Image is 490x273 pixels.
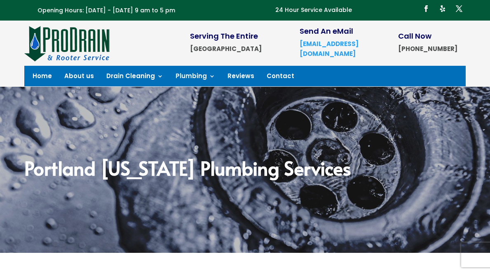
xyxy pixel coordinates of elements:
strong: [GEOGRAPHIC_DATA] [190,44,262,53]
strong: [PHONE_NUMBER] [398,44,457,53]
span: Serving The Entire [190,31,258,41]
img: site-logo-100h [24,25,110,62]
a: Follow on X [452,2,466,15]
span: Call Now [398,31,431,41]
a: Follow on Facebook [420,2,433,15]
a: Home [33,73,52,82]
a: Drain Cleaning [106,73,163,82]
span: Send An eMail [300,26,353,36]
a: Plumbing [176,73,215,82]
a: [EMAIL_ADDRESS][DOMAIN_NAME] [300,39,359,58]
a: Contact [267,73,294,82]
h2: Portland [US_STATE] Plumbing Services [24,158,465,181]
a: Follow on Yelp [436,2,449,15]
p: 24 Hour Service Available [275,5,352,15]
a: About us [64,73,94,82]
a: Reviews [227,73,254,82]
span: Opening Hours: [DATE] - [DATE] 9 am to 5 pm [38,6,175,14]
